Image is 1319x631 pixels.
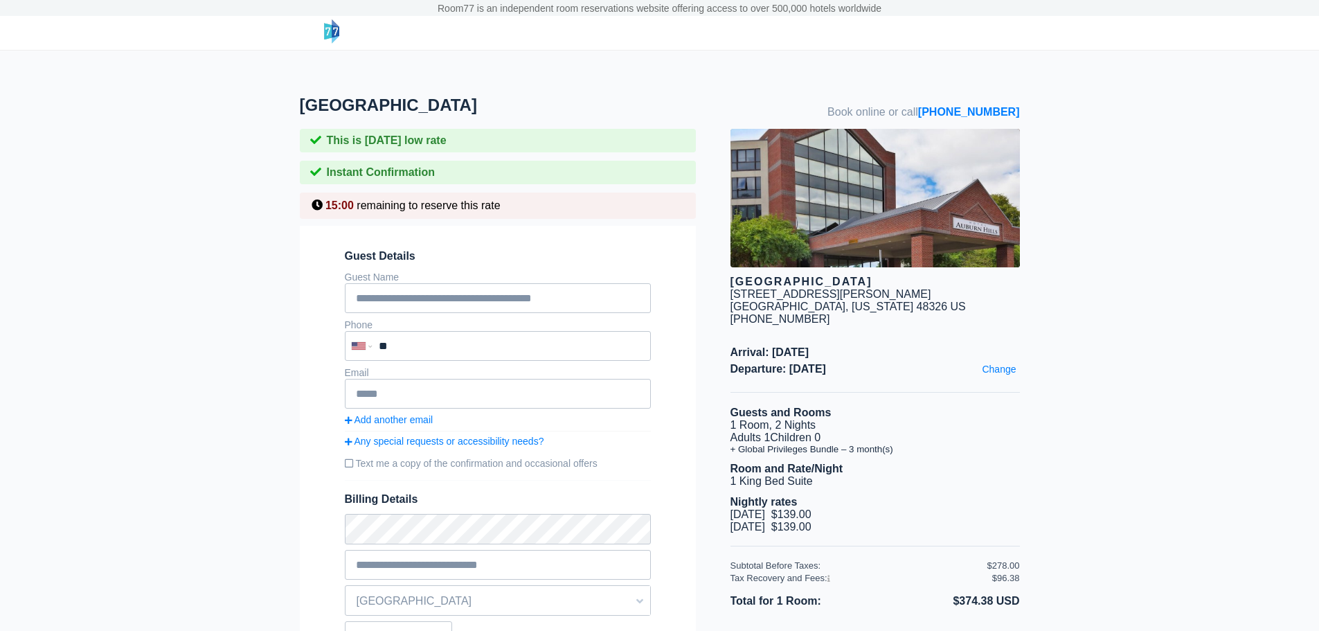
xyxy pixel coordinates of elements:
[951,301,966,312] span: US
[345,367,369,378] label: Email
[978,360,1019,378] a: Change
[345,272,400,283] label: Guest Name
[300,129,696,152] div: This is [DATE] low rate
[345,436,651,447] a: Any special requests or accessibility needs?
[827,106,1019,118] span: Book online or call
[987,560,1020,571] div: $278.00
[345,493,651,506] span: Billing Details
[770,432,820,443] span: Children 0
[300,96,730,115] h1: [GEOGRAPHIC_DATA]
[918,106,1020,118] a: [PHONE_NUMBER]
[852,301,913,312] span: [US_STATE]
[357,199,500,211] span: remaining to reserve this rate
[730,419,1020,432] li: 1 Room, 2 Nights
[992,573,1020,583] div: $96.38
[730,301,849,312] span: [GEOGRAPHIC_DATA],
[346,589,650,613] span: [GEOGRAPHIC_DATA]
[730,432,1020,444] li: Adults 1
[346,332,375,359] div: United States: +1
[325,199,354,211] span: 15:00
[345,414,651,425] a: Add another email
[730,592,875,610] li: Total for 1 Room:
[345,250,651,263] span: Guest Details
[730,276,1020,288] div: [GEOGRAPHIC_DATA]
[730,363,1020,375] span: Departure: [DATE]
[875,592,1020,610] li: $374.38 USD
[730,313,1020,326] div: [PHONE_NUMBER]
[917,301,948,312] span: 48326
[730,508,811,520] span: [DATE] $139.00
[324,19,339,44] img: logo-header-small.png
[345,319,373,330] label: Phone
[730,129,1020,267] img: hotel image
[730,496,798,508] b: Nightly rates
[730,463,843,474] b: Room and Rate/Night
[730,475,1020,488] li: 1 King Bed Suite
[730,346,1020,359] span: Arrival: [DATE]
[730,288,931,301] div: [STREET_ADDRESS][PERSON_NAME]
[730,560,987,571] div: Subtotal Before Taxes:
[730,573,987,583] div: Tax Recovery and Fees:
[345,452,651,474] label: Text me a copy of the confirmation and occasional offers
[300,161,696,184] div: Instant Confirmation
[730,407,832,418] b: Guests and Rooms
[730,444,1020,454] li: + Global Privileges Bundle – 3 month(s)
[730,521,811,533] span: [DATE] $139.00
